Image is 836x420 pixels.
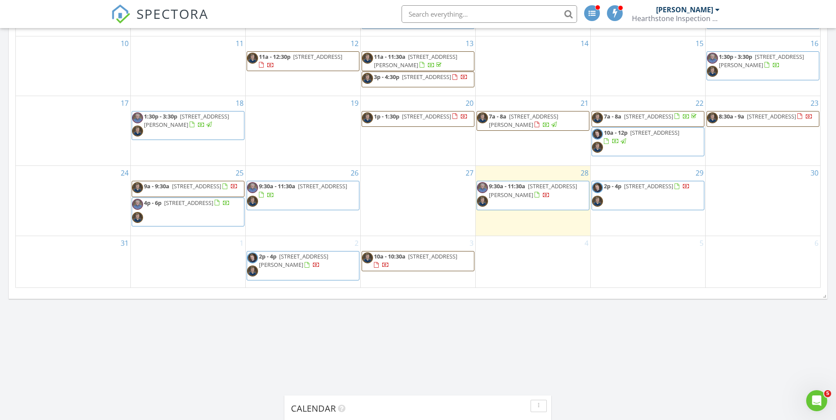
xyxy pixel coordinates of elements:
a: 2p - 4p [STREET_ADDRESS][PERSON_NAME] [247,251,359,280]
a: 8:30a - 9a [STREET_ADDRESS] [707,111,819,127]
td: Go to September 2, 2025 [246,236,361,287]
a: Go to September 6, 2025 [813,236,820,250]
td: Go to August 14, 2025 [475,36,590,96]
span: 3p - 4:30p [374,73,399,81]
img: hhi_5.jpg [132,199,143,210]
td: Go to September 4, 2025 [475,236,590,287]
img: eq_2.jpeg [592,112,603,123]
a: Go to August 20, 2025 [464,96,475,110]
span: 1:30p - 3:30p [719,53,752,61]
img: headshot_2.jpg [247,252,258,263]
a: Go to August 17, 2025 [119,96,130,110]
span: 1p - 1:30p [374,112,399,120]
a: 7a - 8a [STREET_ADDRESS] [604,112,698,120]
img: hhi_5.jpg [707,53,718,64]
span: 2p - 4p [259,252,276,260]
img: eq_2.jpeg [707,112,718,123]
span: 10a - 12p [604,129,628,136]
a: Go to August 10, 2025 [119,36,130,50]
td: Go to August 12, 2025 [246,36,361,96]
img: hhi_5.jpg [247,182,258,193]
span: [STREET_ADDRESS] [624,112,673,120]
img: eq_2.jpeg [132,126,143,136]
span: [STREET_ADDRESS][PERSON_NAME] [374,53,457,69]
td: Go to September 1, 2025 [131,236,246,287]
span: Calendar [291,402,336,414]
a: Go to September 1, 2025 [238,236,245,250]
a: 10a - 10:30a [STREET_ADDRESS] [374,252,457,269]
a: 10a - 10:30a [STREET_ADDRESS] [362,251,474,271]
span: [STREET_ADDRESS] [630,129,679,136]
span: [STREET_ADDRESS][PERSON_NAME] [489,182,577,198]
a: 2p - 4p [STREET_ADDRESS][PERSON_NAME] [259,252,328,269]
td: Go to August 19, 2025 [246,96,361,166]
img: eq_2.jpeg [477,196,488,207]
a: Go to August 16, 2025 [809,36,820,50]
span: 11a - 12:30p [259,53,291,61]
td: Go to August 23, 2025 [705,96,820,166]
a: Go to August 27, 2025 [464,166,475,180]
a: 9:30a - 11:30a [STREET_ADDRESS] [247,181,359,210]
span: 1:30p - 3:30p [144,112,177,120]
td: Go to August 22, 2025 [590,96,705,166]
img: headshot_2.jpg [592,182,603,193]
span: [STREET_ADDRESS] [747,112,796,120]
td: Go to September 3, 2025 [361,236,476,287]
span: 9:30a - 11:30a [489,182,525,190]
iframe: Intercom live chat [806,390,827,411]
a: 1p - 1:30p [STREET_ADDRESS] [374,112,468,120]
span: [STREET_ADDRESS][PERSON_NAME] [489,112,558,129]
span: 4p - 6p [144,199,161,207]
a: Go to August 12, 2025 [349,36,360,50]
a: 2p - 4p [STREET_ADDRESS] [592,181,704,210]
td: Go to August 20, 2025 [361,96,476,166]
td: Go to August 11, 2025 [131,36,246,96]
a: 4p - 6p [STREET_ADDRESS] [132,197,244,226]
div: Hearthstone Inspection Services, Inc. [632,14,720,23]
img: eq_2.jpeg [132,182,143,193]
td: Go to August 26, 2025 [246,166,361,236]
a: Go to August 30, 2025 [809,166,820,180]
a: Go to August 22, 2025 [694,96,705,110]
span: [STREET_ADDRESS][PERSON_NAME] [144,112,229,129]
a: Go to August 31, 2025 [119,236,130,250]
a: 1p - 1:30p [STREET_ADDRESS] [362,111,474,127]
a: 9:30a - 11:30a [STREET_ADDRESS][PERSON_NAME] [477,181,589,210]
span: [STREET_ADDRESS] [408,252,457,260]
span: 7a - 8a [489,112,506,120]
a: 7a - 8a [STREET_ADDRESS][PERSON_NAME] [489,112,558,129]
a: 3p - 4:30p [STREET_ADDRESS] [362,72,474,87]
img: eq_2.jpeg [592,196,603,207]
span: [STREET_ADDRESS] [164,199,213,207]
td: Go to August 27, 2025 [361,166,476,236]
img: eq_2.jpeg [477,112,488,123]
img: eq_2.jpeg [247,266,258,276]
a: Go to August 28, 2025 [579,166,590,180]
a: 11a - 12:30p [STREET_ADDRESS] [247,51,359,71]
img: eq_2.jpeg [247,196,258,207]
img: eq_2.jpeg [707,66,718,77]
a: Go to September 3, 2025 [468,236,475,250]
span: 9a - 9:30a [144,182,169,190]
a: 9:30a - 11:30a [STREET_ADDRESS] [259,182,347,198]
span: [STREET_ADDRESS] [172,182,221,190]
a: 1:30p - 3:30p [STREET_ADDRESS][PERSON_NAME] [132,111,244,140]
span: [STREET_ADDRESS][PERSON_NAME] [719,53,804,69]
a: 10a - 12p [STREET_ADDRESS] [592,127,704,156]
span: 5 [824,390,831,397]
a: 11a - 11:30a [STREET_ADDRESS][PERSON_NAME] [362,51,474,71]
a: Go to August 23, 2025 [809,96,820,110]
span: [STREET_ADDRESS] [293,53,342,61]
a: 4p - 6p [STREET_ADDRESS] [144,199,230,207]
a: 2p - 4p [STREET_ADDRESS] [604,182,690,190]
span: 8:30a - 9a [719,112,744,120]
td: Go to August 10, 2025 [16,36,131,96]
a: SPECTORA [111,12,208,30]
img: eq_2.jpeg [362,252,373,263]
img: headshot_2.jpg [592,129,603,140]
a: Go to August 11, 2025 [234,36,245,50]
a: Go to August 19, 2025 [349,96,360,110]
td: Go to August 24, 2025 [16,166,131,236]
td: Go to August 16, 2025 [705,36,820,96]
a: 8:30a - 9a [STREET_ADDRESS] [719,112,813,120]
